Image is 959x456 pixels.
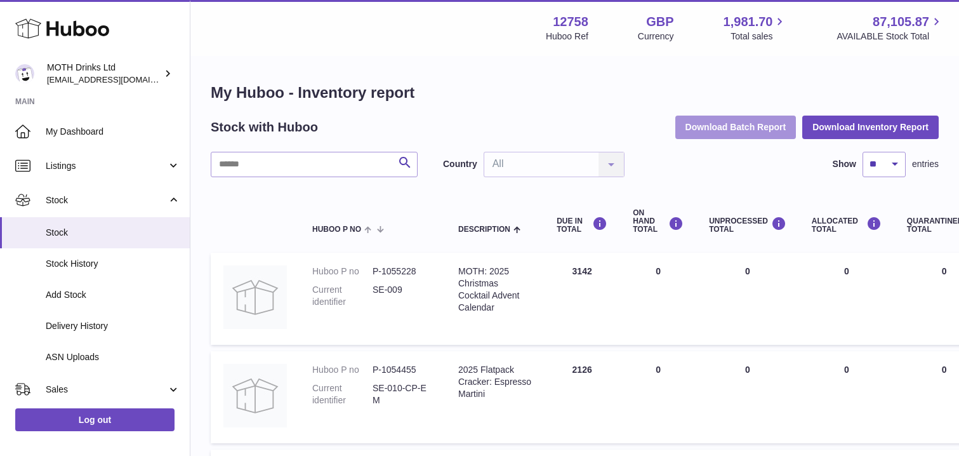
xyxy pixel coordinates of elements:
[873,13,929,30] span: 87,105.87
[724,13,773,30] span: 1,981.70
[633,209,684,234] div: ON HAND Total
[46,289,180,301] span: Add Stock
[47,62,161,86] div: MOTH Drinks Ltd
[46,194,167,206] span: Stock
[833,158,856,170] label: Show
[458,265,531,314] div: MOTH: 2025 Christmas Cocktail Advent Calendar
[942,266,947,276] span: 0
[675,116,797,138] button: Download Batch Report
[312,225,361,234] span: Huboo P no
[942,365,947,375] span: 0
[373,284,433,308] dd: SE-009
[557,217,607,234] div: DUE IN TOTAL
[544,351,620,443] td: 2126
[46,227,180,239] span: Stock
[799,253,894,345] td: 0
[223,265,287,329] img: product image
[46,126,180,138] span: My Dashboard
[544,253,620,345] td: 3142
[312,265,373,278] dt: Huboo P no
[46,384,167,396] span: Sales
[373,382,433,406] dd: SE-010-CP-EM
[46,258,180,270] span: Stock History
[799,351,894,443] td: 0
[15,64,34,83] img: orders@mothdrinks.com
[620,351,696,443] td: 0
[724,13,788,43] a: 1,981.70 Total sales
[211,83,939,103] h1: My Huboo - Inventory report
[312,284,373,308] dt: Current identifier
[802,116,939,138] button: Download Inventory Report
[837,30,944,43] span: AVAILABLE Stock Total
[731,30,787,43] span: Total sales
[638,30,674,43] div: Currency
[709,217,786,234] div: UNPROCESSED Total
[443,158,477,170] label: Country
[546,30,588,43] div: Huboo Ref
[696,351,799,443] td: 0
[373,364,433,376] dd: P-1054455
[15,408,175,431] a: Log out
[211,119,318,136] h2: Stock with Huboo
[47,74,187,84] span: [EMAIL_ADDRESS][DOMAIN_NAME]
[837,13,944,43] a: 87,105.87 AVAILABLE Stock Total
[46,160,167,172] span: Listings
[312,382,373,406] dt: Current identifier
[458,364,531,400] div: 2025 Flatpack Cracker: Espresso Martini
[46,351,180,363] span: ASN Uploads
[46,320,180,332] span: Delivery History
[458,225,510,234] span: Description
[223,364,287,427] img: product image
[812,217,882,234] div: ALLOCATED Total
[646,13,673,30] strong: GBP
[620,253,696,345] td: 0
[312,364,373,376] dt: Huboo P no
[912,158,939,170] span: entries
[373,265,433,278] dd: P-1055228
[696,253,799,345] td: 0
[553,13,588,30] strong: 12758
